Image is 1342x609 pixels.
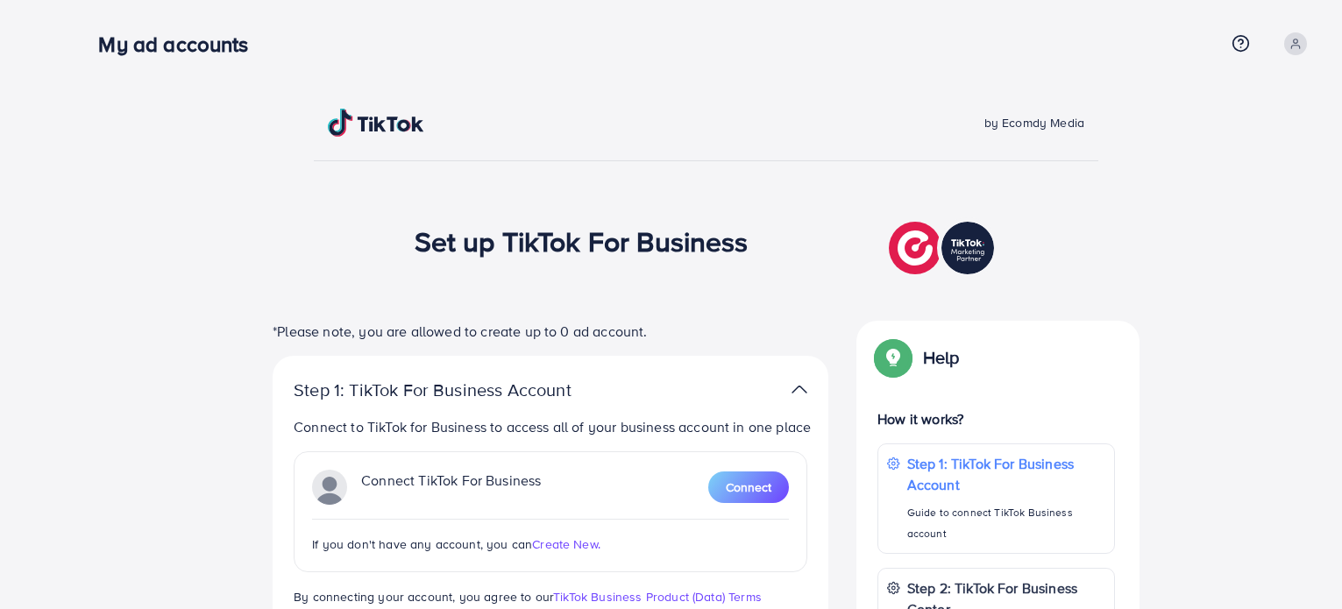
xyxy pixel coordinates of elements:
p: How it works? [877,408,1115,429]
h1: Set up TikTok For Business [415,224,749,258]
p: Guide to connect TikTok Business account [907,502,1105,544]
img: TikTok partner [889,217,998,279]
span: by Ecomdy Media [984,114,1084,131]
p: Help [923,347,960,368]
img: TikTok [328,109,424,137]
h3: My ad accounts [98,32,262,57]
p: Step 1: TikTok For Business Account [294,379,627,400]
img: TikTok partner [792,377,807,402]
p: *Please note, you are allowed to create up to 0 ad account. [273,321,828,342]
img: Popup guide [877,342,909,373]
p: Step 1: TikTok For Business Account [907,453,1105,495]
